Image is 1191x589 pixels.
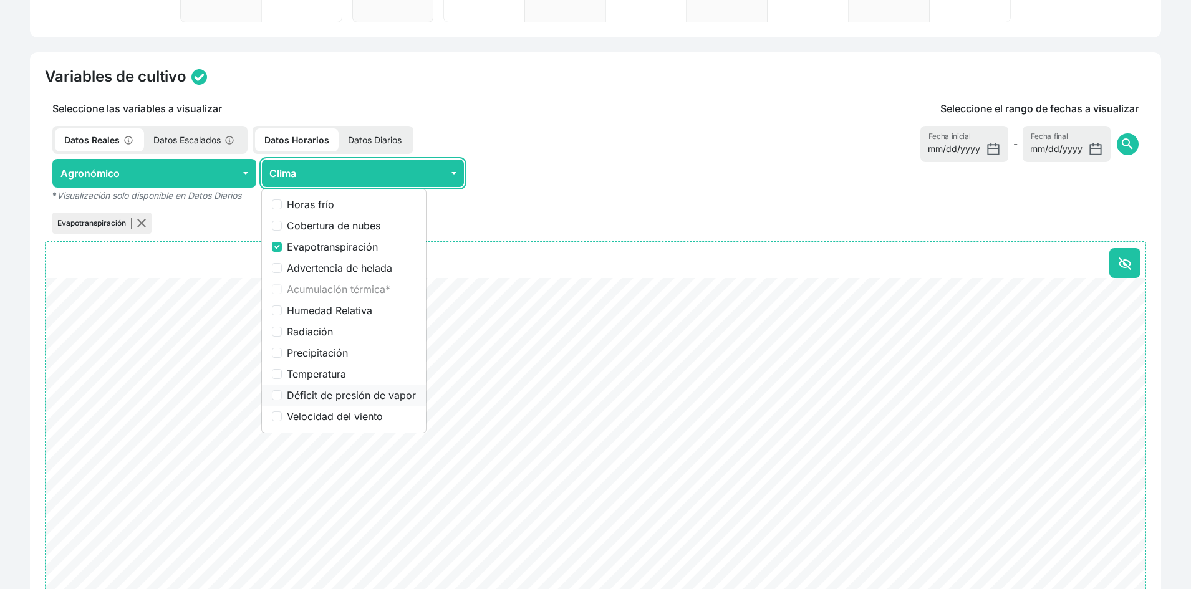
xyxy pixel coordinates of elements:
[1117,133,1139,155] button: search
[287,197,416,212] label: Horas frío
[1109,248,1140,278] button: Ocultar todo
[1120,136,1135,151] span: search
[287,239,416,254] label: Evapotranspiración
[287,218,416,233] label: Cobertura de nubes
[144,128,245,151] p: Datos Escalados
[287,282,416,297] label: Acumulación térmica
[45,67,186,86] h4: Variables de cultivo
[1013,136,1018,151] span: -
[57,190,241,201] em: Visualización solo disponible en Datos Diarios
[191,69,207,85] img: status
[339,128,411,151] p: Datos Diarios
[287,388,416,403] label: Déficit de presión de vapor
[55,128,144,151] p: Datos Reales
[287,303,416,318] label: Humedad Relativa
[45,101,681,116] p: Seleccione las variables a visualizar
[287,409,416,424] label: Velocidad del viento
[940,101,1139,116] p: Seleccione el rango de fechas a visualizar
[287,261,416,275] label: Advertencia de helada
[287,324,416,339] label: Radiación
[57,218,132,229] p: Evapotranspiración
[255,128,339,151] p: Datos Horarios
[52,159,256,188] button: Agronómico
[287,366,416,381] label: Temperatura
[261,159,465,188] button: Clima
[287,345,416,360] label: Precipitación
